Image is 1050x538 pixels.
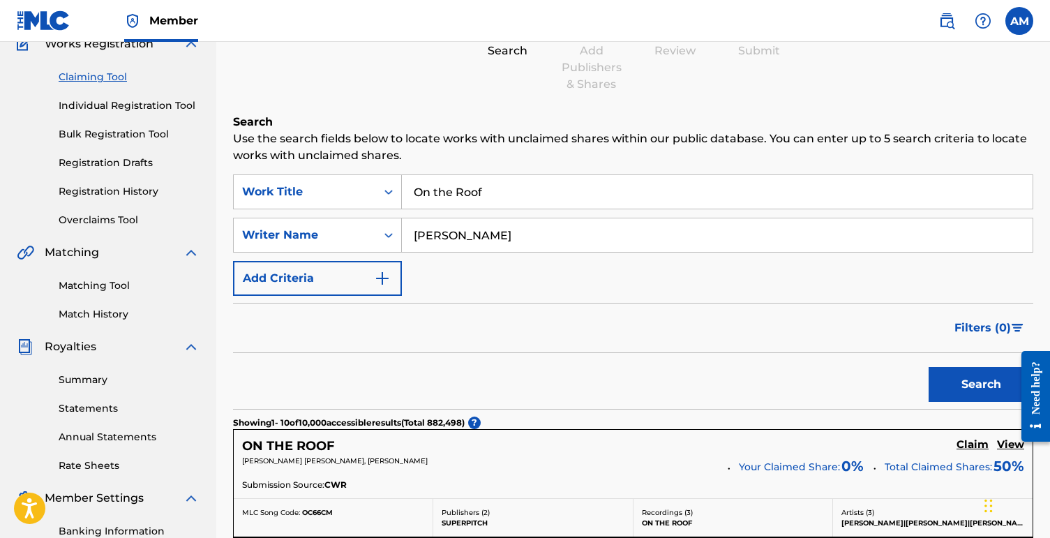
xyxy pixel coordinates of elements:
[1011,340,1050,452] iframe: Resource Center
[242,508,300,517] span: MLC Song Code:
[642,518,824,528] p: ON THE ROOF
[841,456,864,477] span: 0 %
[183,490,200,507] img: expand
[984,485,993,527] div: Drag
[739,460,840,475] span: Your Claimed Share:
[993,456,1024,477] span: 50 %
[17,36,35,52] img: Works Registration
[885,461,992,473] span: Total Claimed Shares:
[997,438,1024,451] h5: View
[17,10,70,31] img: MLC Logo
[45,36,153,52] span: Works Registration
[59,278,200,293] a: Matching Tool
[233,417,465,429] p: Showing 1 - 10 of 10,000 accessible results (Total 882,498 )
[59,430,200,444] a: Annual Statements
[183,338,200,355] img: expand
[45,244,99,261] span: Matching
[841,518,1024,528] p: [PERSON_NAME]|[PERSON_NAME]|[PERSON_NAME]
[557,43,627,93] div: Add Publishers & Shares
[59,213,200,227] a: Overclaims Tool
[242,438,335,454] h5: ON THE ROOF
[45,490,144,507] span: Member Settings
[59,70,200,84] a: Claiming Tool
[642,507,824,518] p: Recordings ( 3 )
[45,338,96,355] span: Royalties
[233,174,1033,409] form: Search Form
[149,13,198,29] span: Member
[957,438,989,451] h5: Claim
[324,479,347,491] span: CWR
[1012,324,1023,332] img: filter
[183,36,200,52] img: expand
[442,507,624,518] p: Publishers ( 2 )
[640,43,710,59] div: Review
[946,311,1033,345] button: Filters (0)
[954,320,1011,336] span: Filters ( 0 )
[242,456,428,465] span: [PERSON_NAME] [PERSON_NAME], [PERSON_NAME]
[374,270,391,287] img: 9d2ae6d4665cec9f34b9.svg
[242,227,368,244] div: Writer Name
[442,518,624,528] p: SUPERPITCH
[969,7,997,35] div: Help
[17,244,34,261] img: Matching
[938,13,955,29] img: search
[929,367,1033,402] button: Search
[124,13,141,29] img: Top Rightsholder
[59,127,200,142] a: Bulk Registration Tool
[59,401,200,416] a: Statements
[997,438,1024,454] a: View
[242,184,368,200] div: Work Title
[724,43,794,59] div: Submit
[473,43,543,59] div: Search
[17,490,33,507] img: Member Settings
[59,156,200,170] a: Registration Drafts
[975,13,991,29] img: help
[59,98,200,113] a: Individual Registration Tool
[17,338,33,355] img: Royalties
[302,508,333,517] span: OC66CM
[980,471,1050,538] iframe: Chat Widget
[233,130,1033,164] p: Use the search fields below to locate works with unclaimed shares within our public database. You...
[468,417,481,429] span: ?
[183,244,200,261] img: expand
[59,373,200,387] a: Summary
[59,458,200,473] a: Rate Sheets
[233,114,1033,130] h6: Search
[233,261,402,296] button: Add Criteria
[59,184,200,199] a: Registration History
[841,507,1024,518] p: Artists ( 3 )
[933,7,961,35] a: Public Search
[242,479,324,491] span: Submission Source:
[59,307,200,322] a: Match History
[1005,7,1033,35] div: User Menu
